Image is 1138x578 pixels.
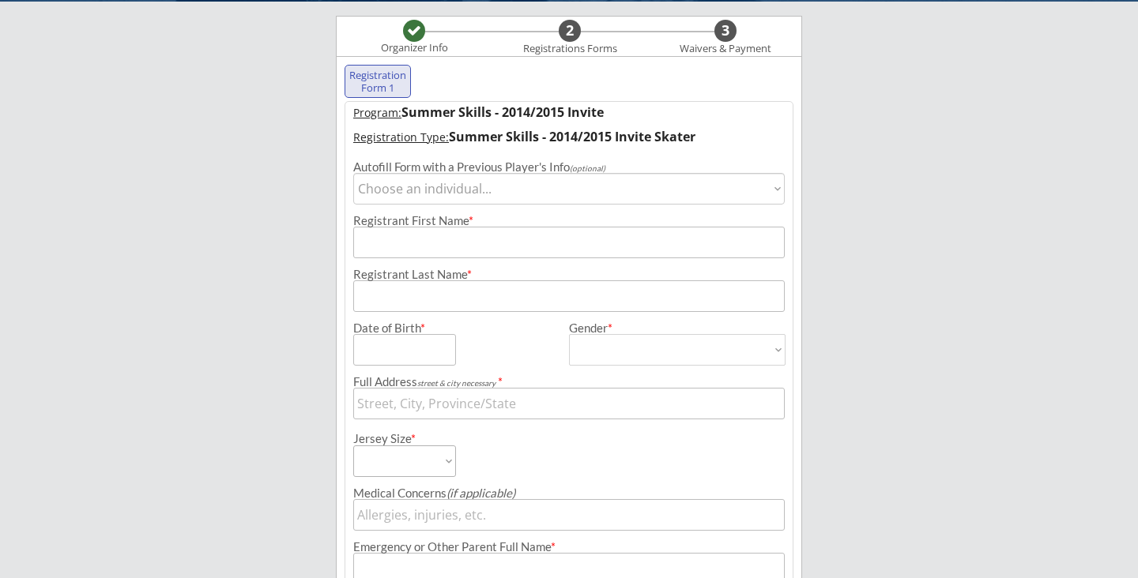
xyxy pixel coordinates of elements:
strong: Summer Skills - 2014/2015 Invite [401,103,604,121]
u: Registration Type: [353,129,449,144]
input: Allergies, injuries, etc. [353,499,785,531]
div: Registrant Last Name [353,268,785,280]
div: Medical Concerns [353,487,785,499]
div: Full Address [353,376,785,388]
em: (optional) [570,163,605,173]
em: street & city necessary [417,378,496,388]
em: (if applicable) [447,486,515,500]
div: Registration Form 1 [349,69,407,94]
div: Gender [569,322,786,334]
div: 3 [714,22,737,39]
div: 2 [559,22,581,39]
div: Waivers & Payment [671,43,780,55]
input: Street, City, Province/State [353,388,785,419]
div: Autofill Form with a Previous Player's Info [353,161,785,173]
div: Registrant First Name [353,215,785,227]
div: Organizer Info [371,42,458,54]
div: Emergency or Other Parent Full Name [353,541,785,553]
div: Date of Birth [353,322,435,334]
u: Program: [353,105,401,120]
div: Jersey Size [353,433,435,445]
div: Registrations Forms [515,43,624,55]
strong: Summer Skills - 2014/2015 Invite Skater [449,128,695,145]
